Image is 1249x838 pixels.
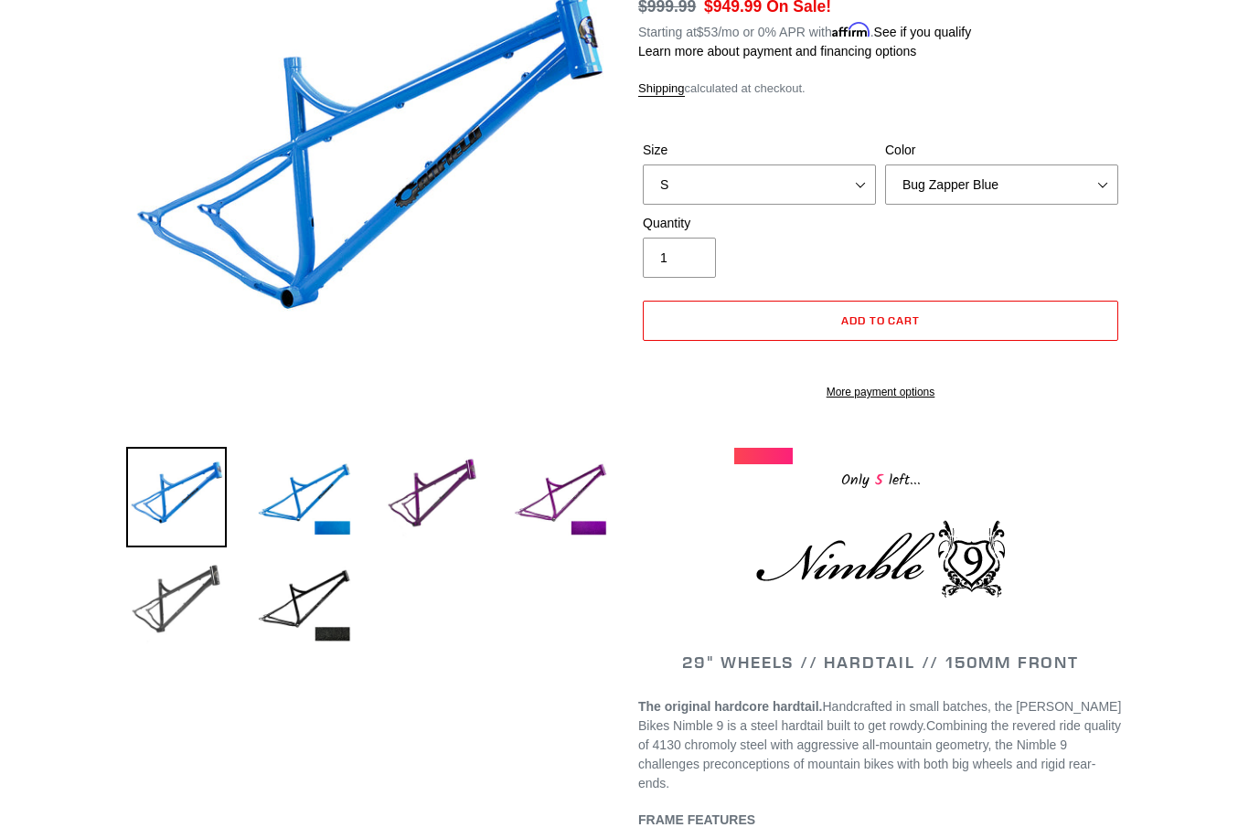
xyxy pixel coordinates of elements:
[126,447,227,547] img: Load image into Gallery viewer, NIMBLE 9 - Frameset
[643,301,1118,341] button: Add to cart
[254,447,355,547] img: Load image into Gallery viewer, NIMBLE 9 - Frameset
[638,699,822,714] strong: The original hardcore hardtail.
[885,141,1118,160] label: Color
[870,469,889,492] span: 5
[638,80,1123,98] div: calculated at checkout.
[697,25,718,39] span: $53
[638,699,1121,733] span: Handcrafted in small batches, the [PERSON_NAME] Bikes Nimble 9 is a steel hardtail built to get r...
[638,718,1121,790] span: Combining the revered ride quality of 4130 chromoly steel with aggressive all-mountain geometry, ...
[382,447,483,547] img: Load image into Gallery viewer, NIMBLE 9 - Frameset
[682,652,1079,673] span: 29" WHEELS // HARDTAIL // 150MM FRONT
[638,81,685,97] a: Shipping
[841,313,921,327] span: Add to cart
[643,141,876,160] label: Size
[832,22,870,37] span: Affirm
[874,25,972,39] a: See if you qualify - Learn more about Affirm Financing (opens in modal)
[643,214,876,233] label: Quantity
[734,464,1027,493] div: Only left...
[643,384,1118,400] a: More payment options
[638,18,971,42] p: Starting at /mo or 0% APR with .
[638,812,755,827] b: FRAME FEATURES
[126,553,227,653] img: Load image into Gallery viewer, NIMBLE 9 - Frameset
[510,447,611,547] img: Load image into Gallery viewer, NIMBLE 9 - Frameset
[638,44,916,58] a: Learn more about payment and financing options
[254,553,355,653] img: Load image into Gallery viewer, NIMBLE 9 - Frameset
